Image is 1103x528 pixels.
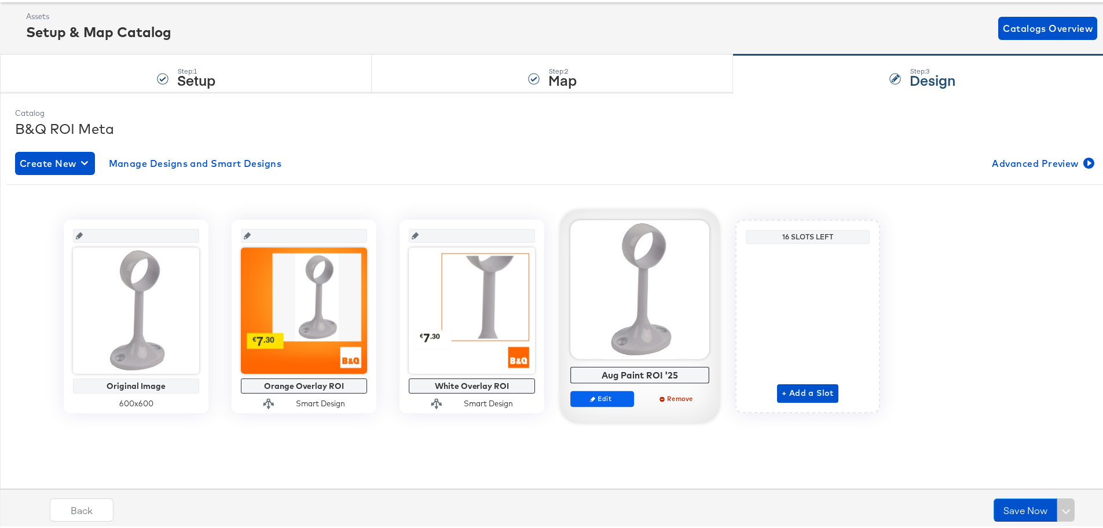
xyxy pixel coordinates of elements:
div: 16 Slots Left [749,230,867,239]
span: Advanced Preview [992,153,1092,169]
button: Back [50,496,113,519]
button: Create New [15,150,95,173]
div: Catalog [15,105,1097,116]
button: Advanced Preview [987,150,1097,173]
strong: Setup [177,68,215,87]
button: Manage Designs and Smart Designs [104,150,287,173]
div: Orange Overlay ROI [244,379,364,388]
span: + Add a Slot [782,384,834,398]
div: Aug Paint ROI '25 [574,367,706,378]
div: White Overlay ROI [412,379,532,388]
div: Original Image [76,379,196,388]
div: Step: 3 [910,65,955,73]
button: Catalogs Overview [998,14,1097,38]
span: Catalogs Overview [1003,18,1093,34]
span: Remove [651,392,704,400]
strong: Map [548,68,577,87]
div: Smart Design [464,396,513,407]
div: Step: 1 [177,65,215,73]
button: Edit [570,388,634,405]
div: Setup & Map Catalog [26,20,171,39]
button: Remove [646,388,709,405]
div: B&Q ROI Meta [15,116,1097,136]
span: Create New [20,153,90,169]
button: + Add a Slot [777,382,838,400]
strong: Design [910,68,955,87]
div: Step: 2 [548,65,577,73]
button: Save Now [994,496,1057,519]
span: Edit [576,392,629,400]
div: 600 x 600 [73,396,199,407]
div: Smart Design [296,396,345,407]
div: Assets [26,9,171,20]
span: Manage Designs and Smart Designs [109,153,282,169]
